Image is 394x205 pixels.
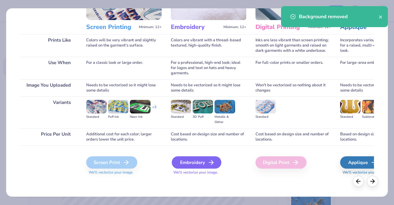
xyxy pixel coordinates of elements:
[255,57,331,79] div: For full-color prints or smaller orders.
[20,128,77,146] div: Price Per Unit
[86,156,137,169] div: Screen Print
[255,114,276,120] div: Standard
[86,100,107,113] img: Standard
[255,128,331,146] div: Cost based on design size and number of locations.
[172,156,221,169] div: Embroidery
[86,23,136,31] h3: Screen Printing
[340,114,360,120] div: Standard
[20,34,77,57] div: Prints Like
[362,100,382,113] img: Sublimated
[152,105,156,115] div: + 3
[215,114,235,125] div: Metallic & Glitter
[139,25,162,29] span: Minimum: 12+
[255,100,276,113] img: Standard
[108,114,128,120] div: Puff Ink
[171,57,246,79] div: For a professional, high-end look; ideal for logos and text on hats and heavy garments.
[299,13,379,20] div: Background removed
[340,156,385,169] div: Applique
[86,170,162,175] span: We'll vectorize your image.
[20,57,77,79] div: Use When
[86,79,162,96] div: Needs to be vectorized so it might lose some details
[171,23,221,31] h3: Embroidery
[130,114,150,120] div: Neon Ink
[362,114,382,120] div: Sublimated
[255,34,331,57] div: Inks are less vibrant than screen printing; smooth on light garments and raised on dark garments ...
[255,79,331,96] div: Won't be vectorized so nothing about it changes
[108,100,128,113] img: Puff Ink
[379,13,383,20] button: close
[171,170,246,175] span: We'll vectorize your image.
[223,25,246,29] span: Minimum: 12+
[255,23,306,31] h3: Digital Printing
[193,100,213,113] img: 3D Puff
[171,34,246,57] div: Colors are vibrant with a thread-based textured, high-quality finish.
[86,114,107,120] div: Standard
[171,79,246,96] div: Needs to be vectorized so it might lose some details
[171,100,191,113] img: Standard
[130,100,150,113] img: Neon Ink
[215,100,235,113] img: Metallic & Glitter
[86,34,162,57] div: Colors will be very vibrant and slightly raised on the garment's surface.
[86,57,162,79] div: For a classic look or large order.
[255,156,307,169] div: Digital Print
[171,128,246,146] div: Cost based on design size and number of locations.
[171,114,191,120] div: Standard
[20,79,77,96] div: Image You Uploaded
[340,100,360,113] img: Standard
[86,128,162,146] div: Additional cost for each color; larger orders lower the unit price.
[20,96,77,128] div: Variants
[193,114,213,120] div: 3D Puff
